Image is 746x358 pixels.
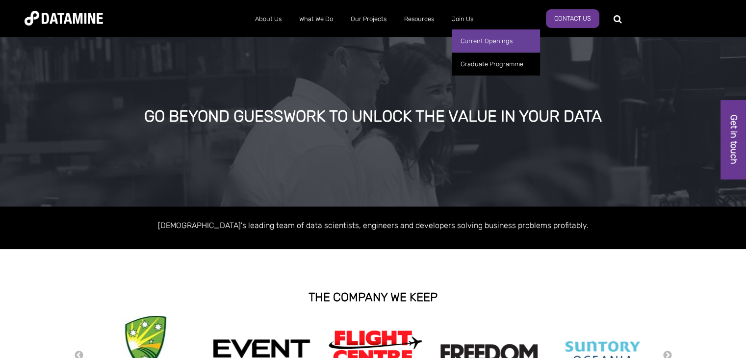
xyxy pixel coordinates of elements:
[452,29,540,52] a: Current Openings
[246,6,290,32] a: About Us
[546,9,599,28] a: Contact Us
[443,6,482,32] a: Join Us
[395,6,443,32] a: Resources
[87,108,659,126] div: GO BEYOND GUESSWORK TO UNLOCK THE VALUE IN YOUR DATA
[25,11,103,26] img: Datamine
[94,219,653,232] p: [DEMOGRAPHIC_DATA]'s leading team of data scientists, engineers and developers solving business p...
[309,290,437,304] strong: THE COMPANY WE KEEP
[452,52,540,76] a: Graduate Programme
[290,6,342,32] a: What We Do
[721,100,746,179] a: Get in touch
[342,6,395,32] a: Our Projects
